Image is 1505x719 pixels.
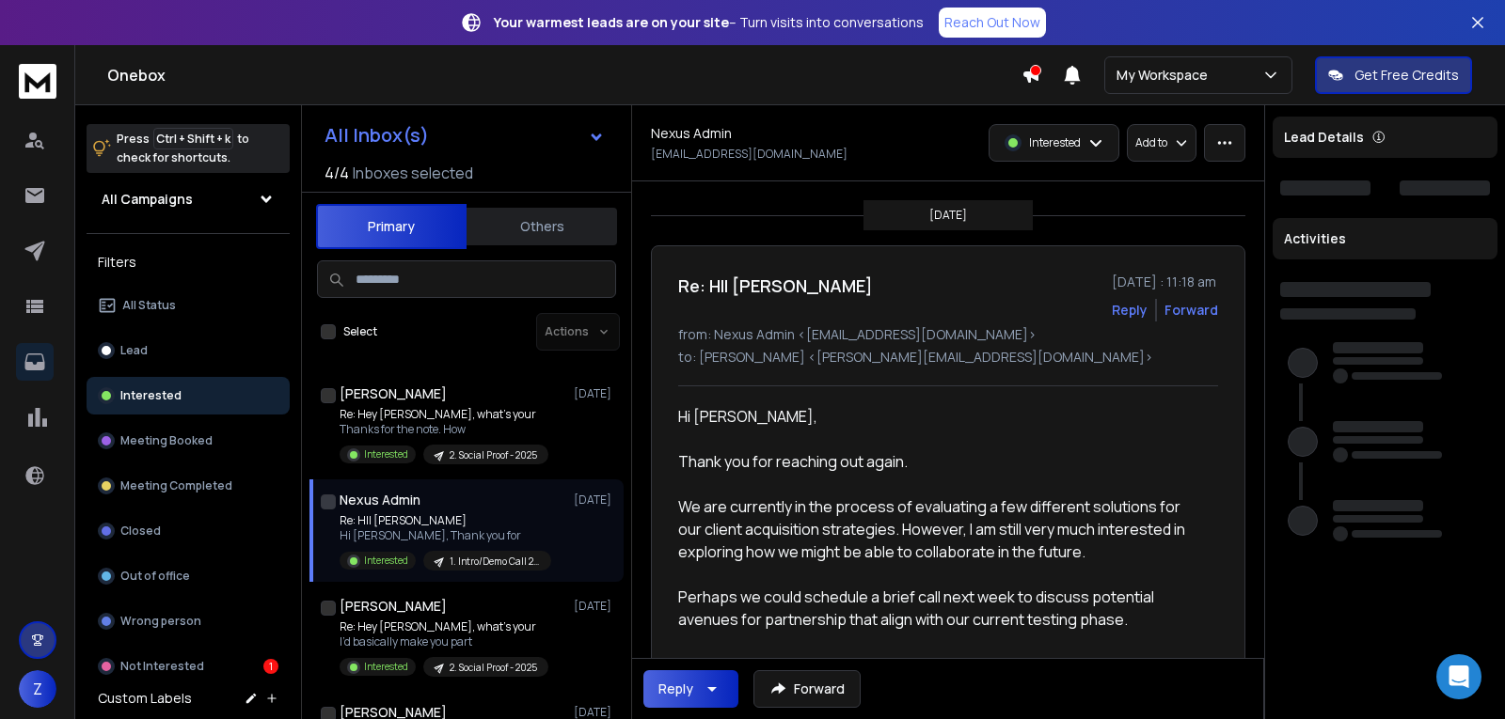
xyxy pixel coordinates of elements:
button: Meeting Completed [87,467,290,505]
h1: All Campaigns [102,190,193,209]
h3: Custom Labels [98,689,192,708]
p: Hi [PERSON_NAME], Thank you for [340,528,551,543]
p: [DATE] [929,208,967,223]
div: Forward [1164,301,1218,320]
button: Out of office [87,557,290,595]
button: Reply [1112,301,1148,320]
h3: Inboxes selected [353,162,473,184]
button: Interested [87,377,290,414]
p: All Status [122,298,176,313]
span: Ctrl + Shift + k [153,128,233,149]
p: [DATE] [574,386,616,401]
h1: Re: HII [PERSON_NAME] [678,273,873,299]
button: Get Free Credits [1315,56,1472,94]
p: Thanks for the note. How [340,422,548,437]
button: Lead [87,332,290,369]
p: Closed [120,524,161,539]
p: Get Free Credits [1354,66,1459,85]
p: [EMAIL_ADDRESS][DOMAIN_NAME] [651,147,848,162]
button: Z [19,670,56,708]
p: Lead [120,343,148,358]
div: Reply [658,680,693,698]
p: [DATE] [574,599,616,614]
h1: Nexus Admin [651,124,732,143]
p: Interested [1029,135,1081,150]
p: Reach Out Now [944,13,1040,32]
div: Activities [1273,218,1497,259]
p: Out of office [120,569,190,584]
button: Primary [316,204,467,249]
p: Interested [364,660,408,674]
button: Reply [643,670,738,708]
button: Not Interested1 [87,648,290,685]
a: Reach Out Now [939,8,1046,38]
p: 1. Intro/Demo Call 2025 [450,555,540,569]
p: Interested [120,388,182,403]
p: to: [PERSON_NAME] <[PERSON_NAME][EMAIL_ADDRESS][DOMAIN_NAME]> [678,348,1218,367]
h3: Filters [87,249,290,275]
h1: Nexus Admin [340,491,420,509]
button: Forward [753,670,861,708]
p: Wrong person [120,614,201,629]
button: Others [467,206,617,247]
p: Interested [364,447,408,461]
button: All Inbox(s) [309,117,620,154]
h1: [PERSON_NAME] [340,384,447,403]
p: I’d basically make you part [340,634,548,649]
p: Not Interested [120,659,204,674]
button: Meeting Booked [87,422,290,460]
label: Select [343,324,377,339]
h1: All Inbox(s) [325,126,429,145]
button: All Status [87,287,290,324]
p: Re: Hey [PERSON_NAME], what's your [340,407,548,422]
strong: Your warmest leads are on your site [494,13,729,31]
img: logo [19,64,56,99]
p: My Workspace [1117,66,1215,85]
p: Meeting Completed [120,478,232,493]
p: Add to [1135,135,1167,150]
p: 2. Social Proof - 2025 [450,448,537,462]
button: Closed [87,512,290,550]
p: 2. Social Proof - 2025 [450,661,537,675]
span: 4 / 4 [325,162,349,184]
p: Press to check for shortcuts. [117,130,249,167]
button: All Campaigns [87,180,290,218]
p: Meeting Booked [120,433,213,448]
button: Wrong person [87,602,290,640]
div: Open Intercom Messenger [1436,654,1481,699]
p: [DATE] [574,492,616,508]
p: Re: HII [PERSON_NAME] [340,513,551,528]
p: Re: Hey [PERSON_NAME], what's your [340,619,548,634]
p: – Turn visits into conversations [494,13,924,32]
h1: Onebox [107,64,1022,86]
p: Interested [364,554,408,568]
p: from: Nexus Admin <[EMAIL_ADDRESS][DOMAIN_NAME]> [678,325,1218,344]
h1: [PERSON_NAME] [340,597,447,616]
div: 1 [263,659,278,674]
p: Lead Details [1284,128,1364,147]
p: [DATE] : 11:18 am [1112,273,1218,291]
